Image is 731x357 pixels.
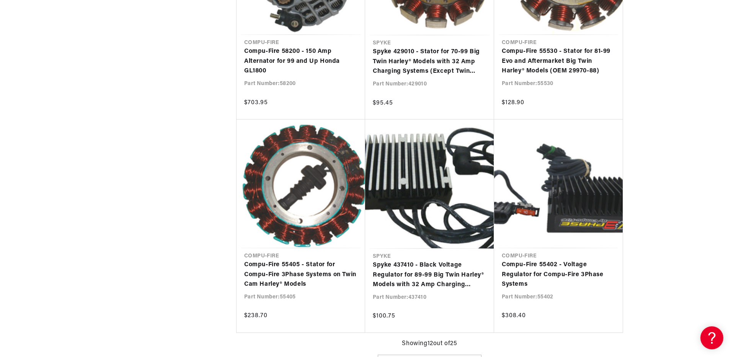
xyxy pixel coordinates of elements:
[244,47,357,76] a: Compu-Fire 58200 - 150 Amp Alternator for 99 and Up Honda GL1800
[502,47,615,76] a: Compu-Fire 55530 - Stator for 81-99 Evo and Aftermarket Big Twin Harley® Models (OEM 29970-88)
[244,260,357,290] a: Compu-Fire 55405 - Stator for Compu-Fire 3Phase Systems on Twin Cam Harley® Models
[402,339,457,349] span: Showing 12 out of 25
[502,260,615,290] a: Compu-Fire 55402 - Voltage Regulator for Compu-Fire 3Phase Systems
[373,260,486,290] a: Spyke 437410 - Black Voltage Regulator for 89-99 Big Twin Harley® Models with 32 Amp Charging Sys...
[373,47,486,77] a: Spyke 429010 - Stator for 70-99 Big Twin Harley® Models with 32 Amp Charging Systems (Except Twin...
